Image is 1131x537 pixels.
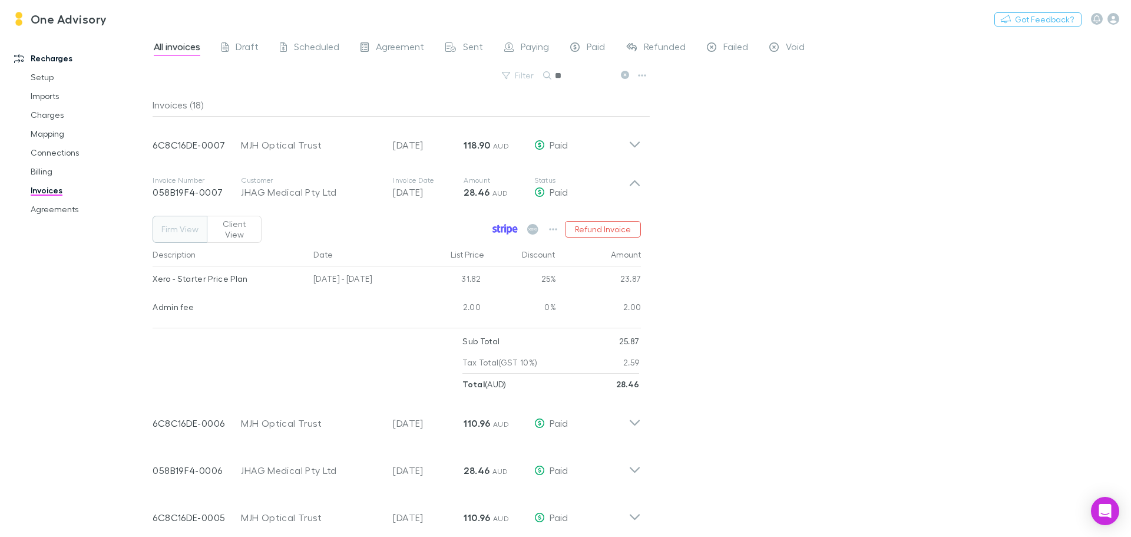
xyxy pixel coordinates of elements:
div: MJH Optical Trust [241,510,381,525]
span: Failed [723,41,748,56]
a: Invoices [19,181,159,200]
span: Agreement [376,41,424,56]
p: [DATE] [393,510,464,525]
p: 058B19F4-0007 [153,185,241,199]
button: Filter [496,68,541,83]
span: Paid [550,186,568,197]
p: Status [534,176,629,185]
span: AUD [492,189,508,197]
span: AUD [493,141,509,150]
p: [DATE] [393,416,464,430]
button: Got Feedback? [994,12,1082,27]
div: [DATE] - [DATE] [309,266,415,295]
p: 6C8C16DE-0006 [153,416,241,430]
div: 25% [485,266,556,295]
span: Sent [463,41,483,56]
button: Refund Invoice [565,221,641,238]
strong: 110.96 [464,417,490,429]
p: Tax Total (GST 10%) [462,352,537,373]
p: 058B19F4-0006 [153,463,241,477]
div: 2.00 [415,295,485,323]
strong: 110.96 [464,512,490,523]
span: AUD [492,467,508,476]
strong: 28.46 [464,186,490,198]
div: 6C8C16DE-0006MJH Optical Trust[DATE]110.96 AUDPaid [143,395,650,442]
div: Open Intercom Messenger [1091,497,1119,525]
p: [DATE] [393,463,464,477]
span: AUD [493,420,509,429]
div: JHAG Medical Pty Ltd [241,185,381,199]
p: Invoice Number [153,176,241,185]
p: Invoice Date [393,176,464,185]
strong: 118.90 [464,139,490,151]
span: Scheduled [294,41,339,56]
span: Paid [550,417,568,429]
div: JHAG Medical Pty Ltd [241,463,381,477]
div: 6C8C16DE-0005MJH Optical Trust[DATE]110.96 AUDPaid [143,489,650,536]
a: Billing [19,162,159,181]
span: Void [786,41,805,56]
a: Setup [19,68,159,87]
span: Paid [550,464,568,476]
button: Client View [207,216,262,243]
a: Mapping [19,124,159,143]
a: Connections [19,143,159,162]
strong: Total [462,379,485,389]
div: Admin fee [153,295,304,319]
p: Sub Total [462,331,500,352]
div: Invoice Number058B19F4-0007CustomerJHAG Medical Pty LtdInvoice Date[DATE]Amount28.46 AUDStatusPaid [143,164,650,211]
p: [DATE] [393,185,464,199]
span: Paid [587,41,605,56]
p: ( AUD ) [462,374,506,395]
a: Agreements [19,200,159,219]
div: Xero - Starter Price Plan [153,266,304,291]
img: One Advisory's Logo [12,12,26,26]
div: 0% [485,295,556,323]
span: Paid [550,512,568,523]
a: Imports [19,87,159,106]
p: 6C8C16DE-0007 [153,138,241,152]
strong: 28.46 [616,379,640,389]
p: [DATE] [393,138,464,152]
span: Refunded [644,41,686,56]
span: Paid [550,139,568,150]
div: 2.00 [556,295,641,323]
p: 2.59 [623,352,639,373]
div: 058B19F4-0006JHAG Medical Pty Ltd[DATE]28.46 AUDPaid [143,442,650,489]
p: Customer [241,176,381,185]
div: 6C8C16DE-0007MJH Optical Trust[DATE]118.90 AUDPaid [143,117,650,164]
strong: 28.46 [464,464,490,476]
button: Firm View [153,216,207,243]
div: MJH Optical Trust [241,138,381,152]
div: 23.87 [556,266,641,295]
span: AUD [493,514,509,523]
span: All invoices [154,41,200,56]
a: One Advisory [5,5,114,33]
span: Paying [521,41,549,56]
p: 25.87 [619,331,640,352]
div: MJH Optical Trust [241,416,381,430]
a: Charges [19,106,159,124]
h3: One Advisory [31,12,107,26]
p: 6C8C16DE-0005 [153,510,241,525]
p: Amount [464,176,534,185]
span: Draft [236,41,259,56]
div: 31.82 [415,266,485,295]
a: Recharges [2,49,159,68]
